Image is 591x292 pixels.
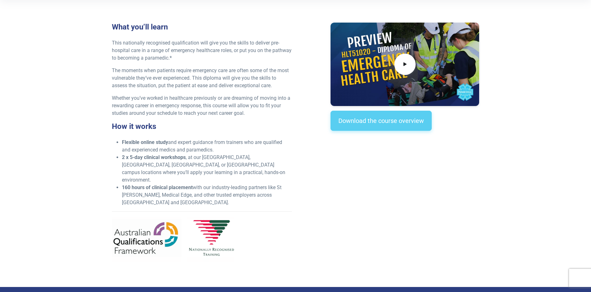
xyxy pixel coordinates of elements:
a: Download the course overview [331,111,432,131]
iframe: EmbedSocial Universal Widget [331,143,479,176]
li: with our industry-leading partners like St [PERSON_NAME], Medical Edge, and other trusted employe... [122,184,292,206]
li: , at our [GEOGRAPHIC_DATA], [GEOGRAPHIC_DATA], [GEOGRAPHIC_DATA], or [GEOGRAPHIC_DATA] campus loc... [122,154,292,184]
strong: 160 hours of clinical placement [122,184,193,190]
li: and expert guidance from trainers who are qualified and experienced medics and paramedics. [122,139,292,154]
strong: Flexible online study [122,139,168,145]
p: The moments when patients require emergency care are often some of the most vulnerable they’ve ev... [112,67,292,89]
p: This nationally recognised qualification will give you the skills to deliver pre-hospital care in... [112,39,292,62]
p: Whether you’ve worked in healthcare previously or are dreaming of moving into a rewarding career ... [112,94,292,117]
h3: What you’ll learn [112,23,292,32]
strong: 2 x 5-day clinical workshops [122,154,186,160]
h3: How it works [112,122,292,131]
